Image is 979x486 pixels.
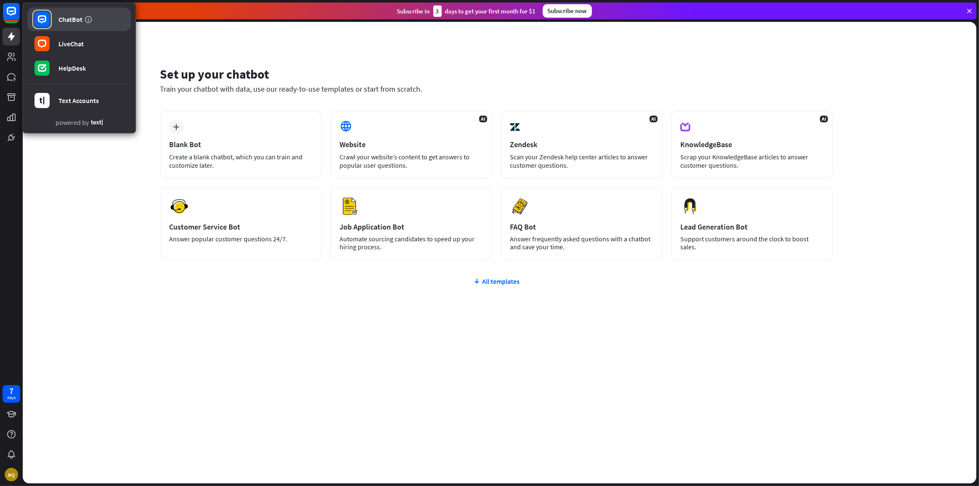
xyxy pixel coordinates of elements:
button: Open LiveChat chat widget [7,3,32,29]
div: FAQ Bot [510,222,653,232]
div: Create a blank chatbot, which you can train and customize later. [169,153,313,169]
div: Subscribe now [543,4,592,18]
div: Train your chatbot with data, use our ready-to-use templates or start from scratch. [160,84,833,94]
div: days [7,395,16,401]
div: KnowledgeBase [680,140,824,149]
div: 3 [433,5,442,17]
div: Set up your chatbot [160,66,833,82]
div: Job Application Bot [340,222,483,232]
div: Website [340,140,483,149]
span: AI [820,116,828,122]
div: All templates [160,277,833,285]
div: Answer frequently asked questions with a chatbot and save your time. [510,235,653,251]
div: Support customers around the clock to boost sales. [680,235,824,251]
div: Blank Bot [169,140,313,149]
div: Crawl your website’s content to get answers to popular user questions. [340,153,483,169]
div: Automate sourcing candidates to speed up your hiring process. [340,235,483,251]
div: Subscribe in days to get your first month for $1 [397,5,536,17]
div: 7 [9,387,13,395]
div: Answer popular customer questions 24/7. [169,235,313,243]
div: Customer Service Bot [169,222,313,232]
span: AI [650,116,658,122]
div: Zendesk [510,140,653,149]
a: 7 days [3,385,20,403]
div: Scrap your KnowledgeBase articles to answer customer questions. [680,153,824,169]
div: Lead Generation Bot [680,222,824,232]
i: plus [173,124,180,130]
div: Scan your Zendesk help center articles to answer customer questions. [510,153,653,169]
div: MQ [5,468,18,481]
span: AI [479,116,487,122]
